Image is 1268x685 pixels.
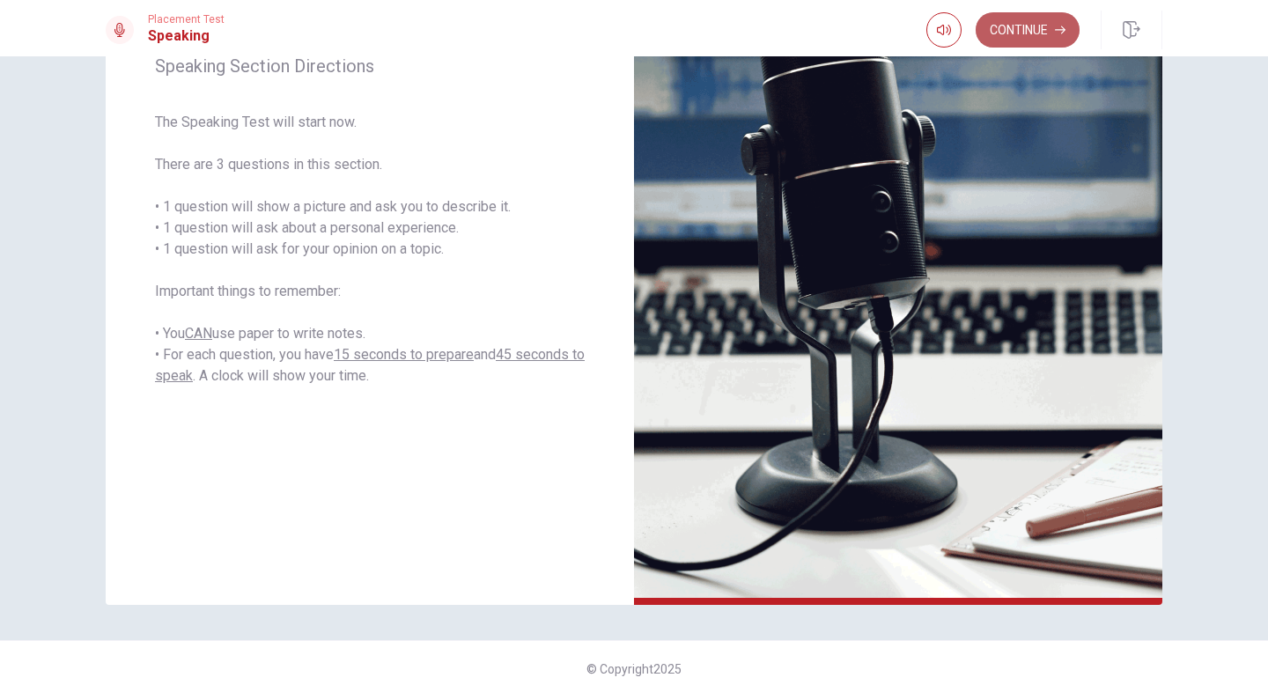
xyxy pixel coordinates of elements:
span: The Speaking Test will start now. There are 3 questions in this section. • 1 question will show a... [155,112,585,387]
u: CAN [185,325,212,342]
u: 15 seconds to prepare [334,346,474,363]
button: Continue [976,12,1080,48]
span: © Copyright 2025 [586,662,682,676]
span: Speaking Section Directions [155,55,585,77]
span: Placement Test [148,13,225,26]
h1: Speaking [148,26,225,47]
